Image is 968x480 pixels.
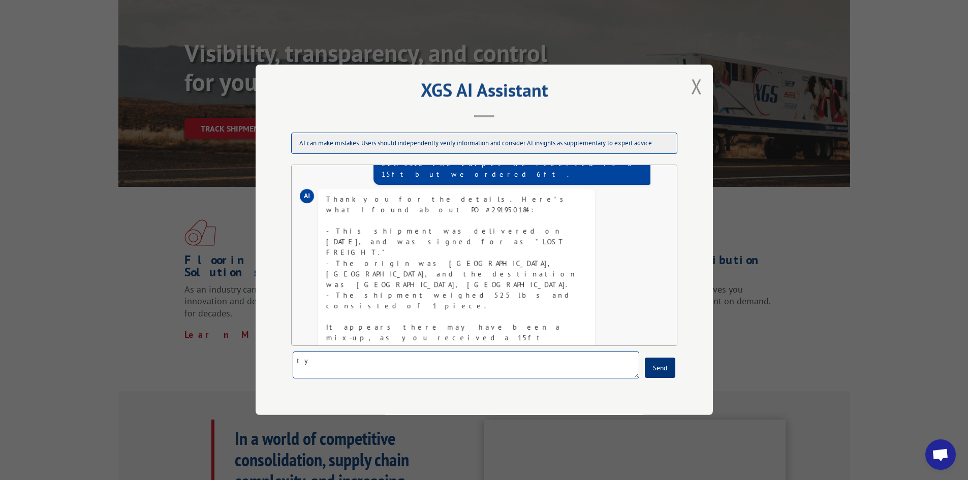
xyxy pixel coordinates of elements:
[645,358,675,378] button: Send
[281,83,688,102] h2: XGS AI Assistant
[291,133,677,154] div: AI can make mistakes. Users should independently verify information and consider AI insights as s...
[925,439,956,470] a: Open chat
[300,189,314,203] div: AI
[688,72,705,100] button: Close modal
[293,352,639,379] textarea: ty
